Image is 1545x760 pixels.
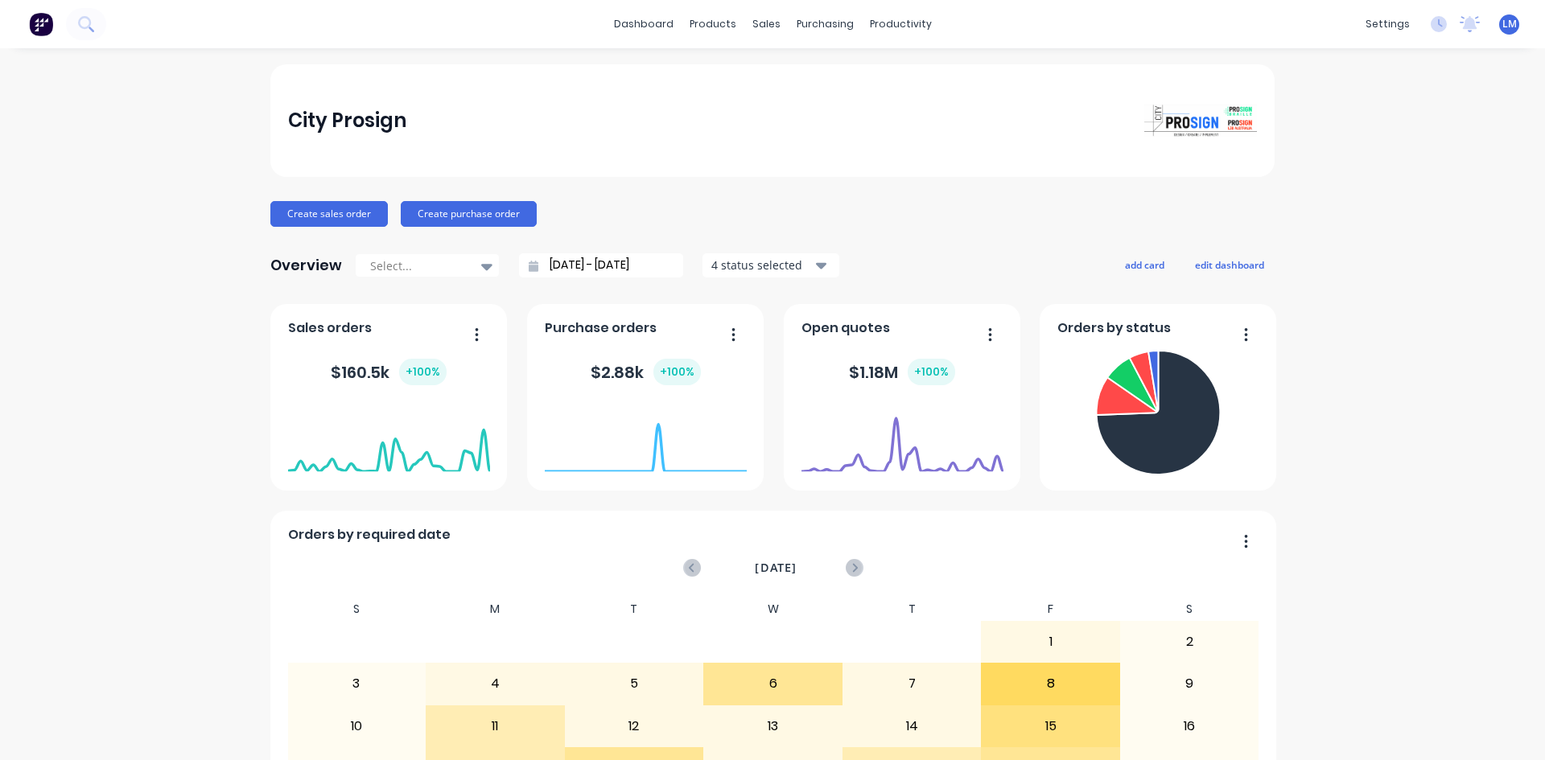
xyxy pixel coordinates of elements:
div: 12 [566,706,703,746]
div: + 100 % [653,359,701,385]
div: + 100 % [399,359,447,385]
span: LM [1502,17,1517,31]
div: 11 [426,706,564,746]
div: 14 [843,706,981,746]
div: sales [744,12,789,36]
div: $ 160.5k [331,359,447,385]
span: Open quotes [801,318,890,338]
div: 8 [982,663,1119,704]
img: City Prosign [1144,105,1257,137]
div: 6 [704,663,842,704]
div: 7 [843,663,981,704]
span: Sales orders [288,318,372,338]
iframe: Intercom live chat [1490,705,1529,744]
div: W [703,598,843,621]
img: Factory [29,12,53,36]
span: [DATE] [755,559,797,577]
div: 15 [982,706,1119,746]
div: 2 [1121,622,1259,662]
div: settings [1358,12,1418,36]
button: Create purchase order [401,201,537,227]
div: M [426,598,565,621]
button: Create sales order [270,201,388,227]
div: $ 2.88k [591,359,701,385]
div: products [682,12,744,36]
span: Purchase orders [545,318,657,338]
button: edit dashboard [1184,254,1275,275]
button: add card [1114,254,1175,275]
div: 4 status selected [711,257,813,273]
div: F [981,598,1120,621]
div: Overview [270,249,342,281]
div: S [287,598,426,621]
div: T [843,598,982,621]
div: T [565,598,704,621]
div: 4 [426,663,564,704]
a: dashboard [606,12,682,36]
div: S [1120,598,1259,621]
div: productivity [862,12,940,36]
span: Orders by status [1057,318,1171,338]
div: 1 [982,622,1119,662]
div: 16 [1121,706,1259,746]
div: 10 [288,706,426,746]
div: 5 [566,663,703,704]
div: 3 [288,663,426,704]
div: 9 [1121,663,1259,704]
div: City Prosign [288,105,406,137]
button: 4 status selected [702,253,839,277]
div: $ 1.18M [849,359,955,385]
div: + 100 % [908,359,955,385]
div: purchasing [789,12,862,36]
div: 13 [704,706,842,746]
